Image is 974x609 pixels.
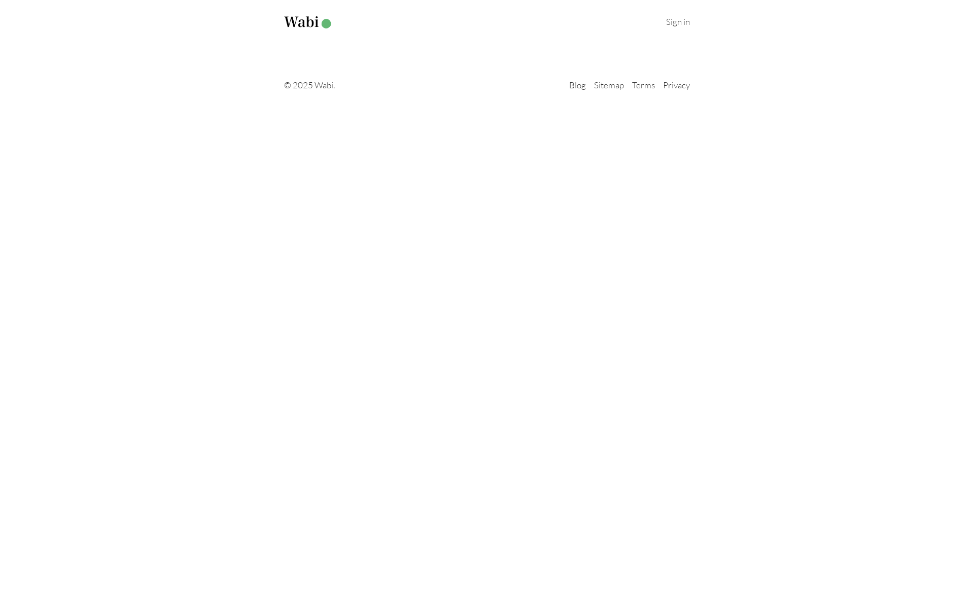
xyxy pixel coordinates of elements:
[632,80,655,90] a: Terms
[666,16,690,27] a: Sign in
[284,80,335,90] span: © 2025 Wabi.
[594,80,624,90] a: Sitemap
[663,80,690,90] a: Privacy
[284,16,333,29] img: Wabi
[569,80,586,90] a: Blog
